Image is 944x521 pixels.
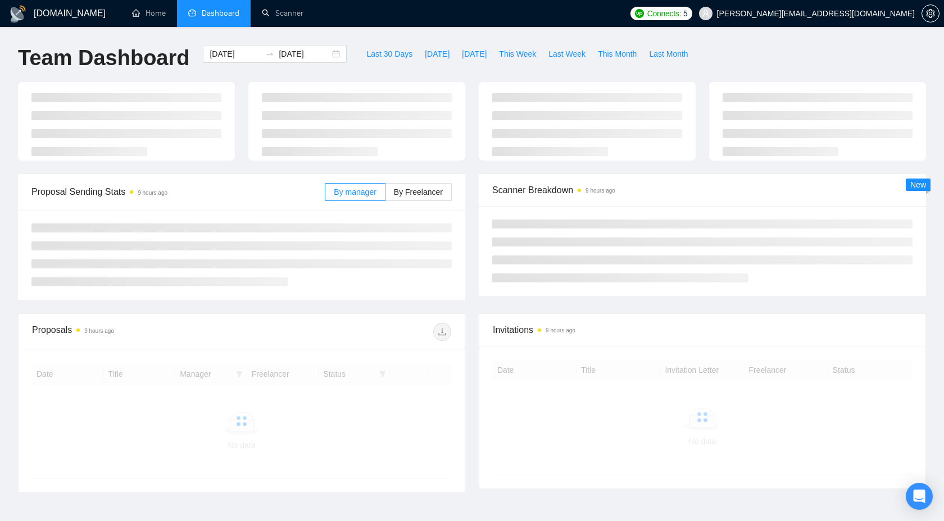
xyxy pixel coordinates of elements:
span: 5 [683,7,688,20]
span: Invitations [493,323,912,337]
a: setting [922,9,940,18]
a: searchScanner [262,8,303,18]
time: 9 hours ago [84,328,114,334]
span: By Freelancer [394,188,443,196]
span: swap-right [265,49,274,58]
input: Start date [210,48,261,60]
button: [DATE] [456,45,493,63]
span: Last Month [649,48,688,60]
span: user [702,10,710,17]
span: By manager [334,188,376,196]
span: Last Week [548,48,586,60]
div: Open Intercom Messenger [906,483,933,510]
h1: Team Dashboard [18,45,189,71]
time: 9 hours ago [138,190,167,196]
span: to [265,49,274,58]
span: This Month [598,48,637,60]
button: Last Month [643,45,694,63]
span: Scanner Breakdown [492,183,913,197]
span: dashboard [188,9,196,17]
button: [DATE] [419,45,456,63]
img: upwork-logo.png [635,9,644,18]
span: Proposal Sending Stats [31,185,325,199]
time: 9 hours ago [546,327,575,333]
span: Last 30 Days [366,48,412,60]
span: [DATE] [462,48,487,60]
span: [DATE] [425,48,450,60]
button: This Week [493,45,542,63]
span: Connects: [647,7,681,20]
button: This Month [592,45,643,63]
div: Proposals [32,323,242,341]
button: Last 30 Days [360,45,419,63]
span: Dashboard [202,8,239,18]
a: homeHome [132,8,166,18]
button: setting [922,4,940,22]
input: End date [279,48,330,60]
time: 9 hours ago [586,188,615,194]
span: New [910,180,926,189]
button: Last Week [542,45,592,63]
span: This Week [499,48,536,60]
img: logo [9,5,27,23]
